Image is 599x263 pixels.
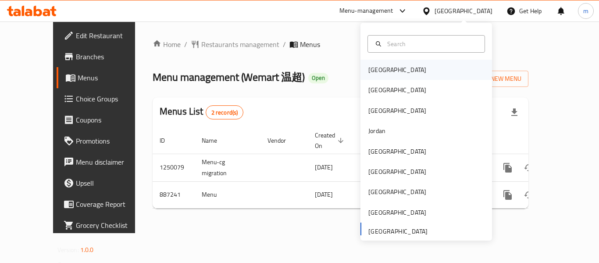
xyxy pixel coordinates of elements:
[76,199,146,209] span: Coverage Report
[497,184,518,205] button: more
[368,65,426,75] div: [GEOGRAPHIC_DATA]
[57,215,153,236] a: Grocery Checklist
[153,39,181,50] a: Home
[57,173,153,194] a: Upsell
[283,39,286,50] li: /
[76,30,146,41] span: Edit Restaurant
[80,244,94,256] span: 1.0.0
[76,94,146,104] span: Choice Groups
[76,178,146,188] span: Upsell
[201,39,279,50] span: Restaurants management
[206,105,244,119] div: Total records count
[504,102,525,123] div: Export file
[368,167,426,177] div: [GEOGRAPHIC_DATA]
[300,39,320,50] span: Menus
[153,154,195,181] td: 1250079
[195,154,260,181] td: Menu-cg migration
[191,39,279,50] a: Restaurants management
[76,220,146,231] span: Grocery Checklist
[57,244,79,256] span: Version:
[57,67,153,88] a: Menus
[583,6,588,16] span: m
[460,71,528,87] button: Add New Menu
[368,106,426,115] div: [GEOGRAPHIC_DATA]
[308,73,328,83] div: Open
[184,39,187,50] li: /
[467,73,521,84] span: Add New Menu
[78,72,146,83] span: Menus
[518,184,539,205] button: Change Status
[435,6,492,16] div: [GEOGRAPHIC_DATA]
[368,85,426,95] div: [GEOGRAPHIC_DATA]
[160,135,176,146] span: ID
[368,187,426,197] div: [GEOGRAPHIC_DATA]
[153,181,195,208] td: 887241
[195,181,260,208] td: Menu
[57,109,153,130] a: Coupons
[368,126,385,136] div: Jordan
[76,136,146,146] span: Promotions
[518,157,539,178] button: Change Status
[315,162,333,173] span: [DATE]
[57,130,153,151] a: Promotions
[308,74,328,82] span: Open
[160,105,243,119] h2: Menus List
[368,208,426,217] div: [GEOGRAPHIC_DATA]
[57,194,153,215] a: Coverage Report
[153,39,528,50] nav: breadcrumb
[153,67,305,87] span: Menu management ( Wemart 温超 )
[267,135,297,146] span: Vendor
[57,151,153,173] a: Menu disclaimer
[57,88,153,109] a: Choice Groups
[76,157,146,167] span: Menu disclaimer
[76,115,146,125] span: Coupons
[315,189,333,200] span: [DATE]
[206,108,243,117] span: 2 record(s)
[76,51,146,62] span: Branches
[384,39,479,49] input: Search
[57,25,153,46] a: Edit Restaurant
[57,46,153,67] a: Branches
[368,147,426,156] div: [GEOGRAPHIC_DATA]
[202,135,228,146] span: Name
[497,157,518,178] button: more
[315,130,346,151] span: Created On
[339,6,393,16] div: Menu-management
